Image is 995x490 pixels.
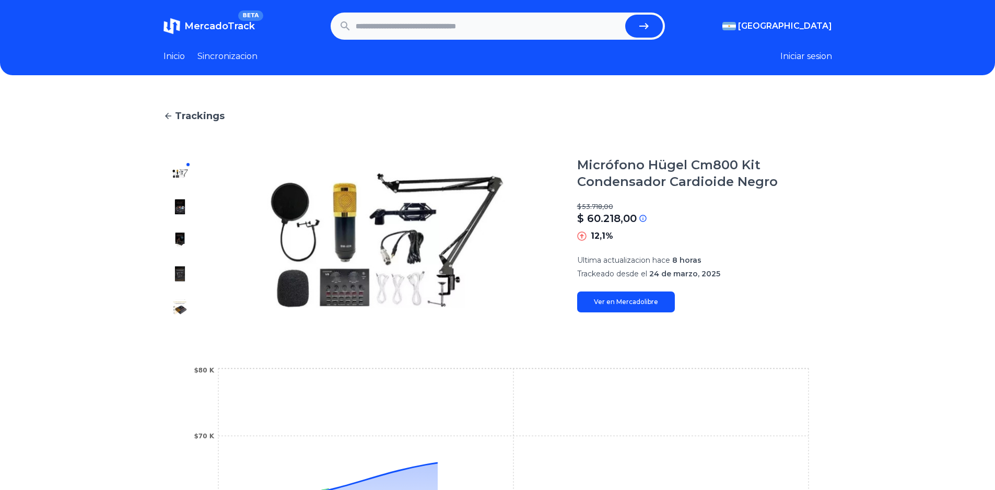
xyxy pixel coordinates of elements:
[577,203,832,211] p: $ 53.718,00
[780,50,832,63] button: Iniciar sesion
[577,291,675,312] a: Ver en Mercadolibre
[163,18,255,34] a: MercadoTrackBETA
[163,50,185,63] a: Inicio
[738,20,832,32] span: [GEOGRAPHIC_DATA]
[218,157,556,324] img: Micrófono Hügel Cm800 Kit Condensador Cardioide Negro
[577,211,637,226] p: $ 60.218,00
[649,269,720,278] span: 24 de marzo, 2025
[672,255,701,265] span: 8 horas
[577,255,670,265] span: Ultima actualizacion hace
[175,109,225,123] span: Trackings
[194,367,214,374] tspan: $80 K
[591,230,613,242] p: 12,1%
[172,199,189,215] img: Micrófono Hügel Cm800 Kit Condensador Cardioide Negro
[722,22,736,30] img: Argentina
[184,20,255,32] span: MercadoTrack
[194,433,214,440] tspan: $70 K
[238,10,263,21] span: BETA
[163,109,832,123] a: Trackings
[197,50,257,63] a: Sincronizacion
[172,165,189,182] img: Micrófono Hügel Cm800 Kit Condensador Cardioide Negro
[172,265,189,282] img: Micrófono Hügel Cm800 Kit Condensador Cardioide Negro
[722,20,832,32] button: [GEOGRAPHIC_DATA]
[577,157,832,190] h1: Micrófono Hügel Cm800 Kit Condensador Cardioide Negro
[172,299,189,316] img: Micrófono Hügel Cm800 Kit Condensador Cardioide Negro
[172,232,189,249] img: Micrófono Hügel Cm800 Kit Condensador Cardioide Negro
[163,18,180,34] img: MercadoTrack
[577,269,647,278] span: Trackeado desde el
